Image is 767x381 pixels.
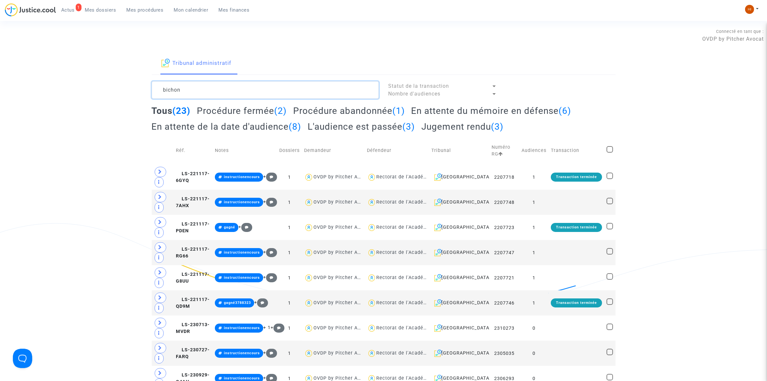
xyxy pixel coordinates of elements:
[224,326,260,330] span: instructionencours
[224,225,235,229] span: gagné
[376,250,463,255] div: Rectorat de l'Académie de Grenoble
[224,301,251,305] span: gagné3788323
[304,349,313,358] img: icon-user.svg
[224,276,260,280] span: instructionencours
[263,375,277,381] span: +
[277,341,302,366] td: 1
[489,190,519,215] td: 2207748
[489,165,519,190] td: 2207718
[277,265,302,290] td: 1
[432,224,487,231] div: [GEOGRAPHIC_DATA]
[263,199,277,205] span: +
[392,105,405,116] span: (1)
[491,121,503,132] span: (3)
[432,249,487,256] div: [GEOGRAPHIC_DATA]
[434,274,442,282] img: icon-archive.svg
[411,105,571,116] h2: En attente du mémoire en défense
[489,290,519,316] td: 2207746
[176,322,210,335] span: LS-230713-MVDR
[121,5,169,15] a: Mes procédures
[197,105,287,116] h2: Procédure fermée
[551,223,602,232] div: Transaction terminée
[263,275,277,280] span: +
[174,7,208,13] span: Mon calendrier
[434,224,442,231] img: icon-archive.svg
[429,137,490,165] td: Tribunal
[304,173,313,182] img: icon-user.svg
[313,350,371,356] div: OVDP by Pitcher Avocat
[313,174,371,180] div: OVDP by Pitcher Avocat
[56,5,80,15] a: 1Actus
[313,325,371,331] div: OVDP by Pitcher Avocat
[5,3,56,16] img: jc-logo.svg
[519,165,549,190] td: 1
[367,198,377,207] img: icon-user.svg
[313,199,371,205] div: OVDP by Pitcher Avocat
[173,105,191,116] span: (23)
[308,121,415,132] h2: L'audience est passée
[271,325,284,330] span: +
[745,5,754,14] img: fc99b196863ffcca57bb8fe2645aafd9
[277,165,302,190] td: 1
[432,324,487,332] div: [GEOGRAPHIC_DATA]
[213,137,277,165] td: Notes
[432,198,487,206] div: [GEOGRAPHIC_DATA]
[161,53,232,75] a: Tribunal administratif
[304,324,313,333] img: icon-user.svg
[277,190,302,215] td: 1
[402,121,415,132] span: (3)
[432,274,487,282] div: [GEOGRAPHIC_DATA]
[716,29,764,34] span: Connecté en tant que :
[559,105,571,116] span: (6)
[388,83,449,89] span: Statut de la transaction
[304,248,313,257] img: icon-user.svg
[489,265,519,290] td: 2207721
[263,174,277,179] span: +
[176,272,210,284] span: LS-221117-G8UU
[519,265,549,290] td: 1
[421,121,503,132] h2: Jugement rendu
[489,137,519,165] td: Numéro RG
[519,290,549,316] td: 1
[61,7,75,13] span: Actus
[174,137,213,165] td: Réf.
[367,248,377,257] img: icon-user.svg
[302,137,365,165] td: Demandeur
[304,223,313,232] img: icon-user.svg
[304,273,313,283] img: icon-user.svg
[519,137,549,165] td: Audiences
[367,223,377,232] img: icon-user.svg
[313,275,371,280] div: OVDP by Pitcher Avocat
[388,91,441,97] span: Nombre d'audiences
[367,273,377,283] img: icon-user.svg
[76,4,81,11] div: 1
[85,7,116,13] span: Mes dossiers
[304,198,313,207] img: icon-user.svg
[277,215,302,240] td: 1
[176,221,210,234] span: LS-221117-PDEN
[432,173,487,181] div: [GEOGRAPHIC_DATA]
[277,316,302,341] td: 1
[127,7,164,13] span: Mes procédures
[489,240,519,265] td: 2207747
[519,215,549,240] td: 1
[176,347,210,360] span: LS-230727-FARQ
[152,105,191,116] h2: Tous
[376,225,463,230] div: Rectorat de l'Académie de Grenoble
[224,250,260,255] span: instructionencours
[176,171,210,184] span: LS-221117-6GYQ
[176,196,210,209] span: LS-221117-7AHX
[254,300,268,305] span: +
[376,174,463,180] div: Rectorat de l'Académie de Grenoble
[152,121,302,132] h2: En attente de la date d'audience
[376,325,458,331] div: Rectorat de l'Académie de Nantes
[176,297,210,309] span: LS-221117-QD9M
[434,198,442,206] img: icon-archive.svg
[293,105,405,116] h2: Procédure abandonnée
[519,190,549,215] td: 1
[161,58,170,67] img: icon-archive.svg
[434,324,442,332] img: icon-archive.svg
[277,137,302,165] td: Dossiers
[489,341,519,366] td: 2305035
[489,316,519,341] td: 2310273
